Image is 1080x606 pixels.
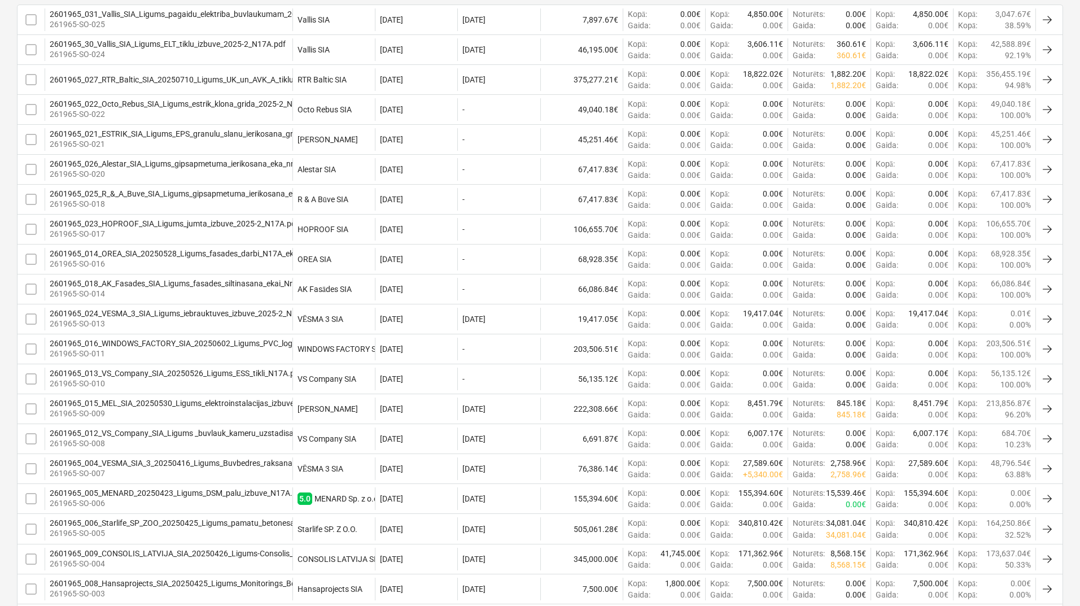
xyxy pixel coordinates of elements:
[763,110,783,121] p: 0.00€
[928,188,948,199] p: 0.00€
[763,319,783,330] p: 0.00€
[680,218,701,229] p: 0.00€
[793,50,815,61] p: Gaida :
[710,38,729,50] p: Kopā :
[958,139,977,151] p: Kopā :
[380,75,403,84] div: [DATE]
[763,80,783,91] p: 0.00€
[846,248,866,259] p: 0.00€
[876,259,898,271] p: Gaida :
[793,278,825,289] p: Noturēts :
[710,259,733,271] p: Gaida :
[628,319,650,330] p: Gaida :
[846,259,866,271] p: 0.00€
[680,158,701,169] p: 0.00€
[747,38,783,50] p: 3,606.11€
[462,105,465,114] div: -
[928,158,948,169] p: 0.00€
[298,225,348,234] div: HOPROOF SIA
[462,165,465,174] div: -
[876,98,895,110] p: Kopā :
[928,128,948,139] p: 0.00€
[876,319,898,330] p: Gaida :
[928,98,948,110] p: 0.00€
[793,68,825,80] p: Noturēts :
[958,248,977,259] p: Kopā :
[628,199,650,211] p: Gaida :
[958,50,977,61] p: Kopā :
[1000,169,1031,181] p: 100.00%
[710,169,733,181] p: Gaida :
[763,128,783,139] p: 0.00€
[793,169,815,181] p: Gaida :
[908,308,948,319] p: 19,417.04€
[986,218,1031,229] p: 106,655.70€
[928,199,948,211] p: 0.00€
[50,10,349,19] div: 2601965_031_Vallis_SIA_Ligums_pagaidu_elektriba_buvlaukumam_2025-2_N17A.pdf
[793,338,825,349] p: Noturēts :
[928,278,948,289] p: 0.00€
[540,487,623,510] div: 155,394.60€
[380,255,403,264] div: [DATE]
[876,218,895,229] p: Kopā :
[793,158,825,169] p: Noturēts :
[1005,20,1031,31] p: 38.59%
[680,50,701,61] p: 0.00€
[876,80,898,91] p: Gaida :
[958,128,977,139] p: Kopā :
[50,49,286,60] p: 261965-SO-024
[628,68,647,80] p: Kopā :
[628,158,647,169] p: Kopā :
[793,139,815,151] p: Gaida :
[50,40,286,49] div: 2601965_30_Vallis_SIA_Ligums_ELT_tiklu_izbuve_2025-2_N17A.pdf
[763,139,783,151] p: 0.00€
[763,218,783,229] p: 0.00€
[298,195,348,204] div: R & A Būve SIA
[995,8,1031,20] p: 3,047.67€
[680,248,701,259] p: 0.00€
[876,169,898,181] p: Gaida :
[958,169,977,181] p: Kopā :
[462,225,465,234] div: -
[763,50,783,61] p: 0.00€
[710,338,729,349] p: Kopā :
[958,278,977,289] p: Kopā :
[680,8,701,20] p: 0.00€
[928,259,948,271] p: 0.00€
[913,8,948,20] p: 4,850.00€
[846,308,866,319] p: 0.00€
[876,158,895,169] p: Kopā :
[680,259,701,271] p: 0.00€
[680,38,701,50] p: 0.00€
[991,158,1031,169] p: 67,417.83€
[540,158,623,181] div: 67,417.83€
[540,308,623,330] div: 19,417.05€
[846,110,866,121] p: 0.00€
[628,110,650,121] p: Gaida :
[876,20,898,31] p: Gaida :
[793,80,815,91] p: Gaida :
[710,8,729,20] p: Kopā :
[50,198,385,210] p: 261965-SO-018
[380,15,403,24] div: [DATE]
[793,98,825,110] p: Noturēts :
[680,169,701,181] p: 0.00€
[876,199,898,211] p: Gaida :
[793,248,825,259] p: Noturēts :
[50,138,376,150] p: 261965-SO-021
[846,139,866,151] p: 0.00€
[928,289,948,300] p: 0.00€
[462,15,486,24] div: [DATE]
[846,8,866,20] p: 0.00€
[743,68,783,80] p: 18,822.02€
[928,20,948,31] p: 0.00€
[540,428,623,450] div: 6,691.87€
[298,165,336,174] div: Alestar SIA
[928,319,948,330] p: 0.00€
[876,308,895,319] p: Kopā :
[540,248,623,271] div: 68,928.35€
[876,289,898,300] p: Gaida :
[1000,289,1031,300] p: 100.00%
[763,199,783,211] p: 0.00€
[846,158,866,169] p: 0.00€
